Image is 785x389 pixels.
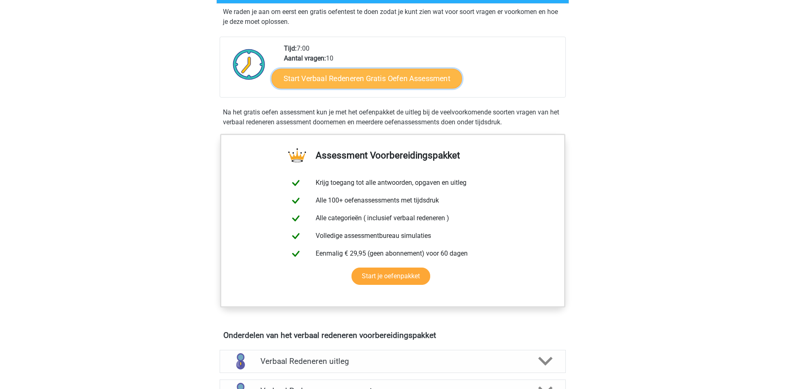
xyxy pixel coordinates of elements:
h4: Onderdelen van het verbaal redeneren voorbereidingspakket [223,331,562,340]
img: verbaal redeneren uitleg [230,351,251,372]
div: Na het gratis oefen assessment kun je met het oefenpakket de uitleg bij de veelvoorkomende soorte... [220,107,566,127]
b: Aantal vragen: [284,54,326,62]
h4: Verbaal Redeneren uitleg [260,356,525,366]
b: Tijd: [284,44,297,52]
a: Start je oefenpakket [351,268,430,285]
a: uitleg Verbaal Redeneren uitleg [216,350,569,373]
img: Klok [228,44,270,85]
a: Start Verbaal Redeneren Gratis Oefen Assessment [272,69,462,89]
div: 7:00 10 [278,44,565,97]
p: We raden je aan om eerst een gratis oefentest te doen zodat je kunt zien wat voor soort vragen er... [223,7,562,27]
